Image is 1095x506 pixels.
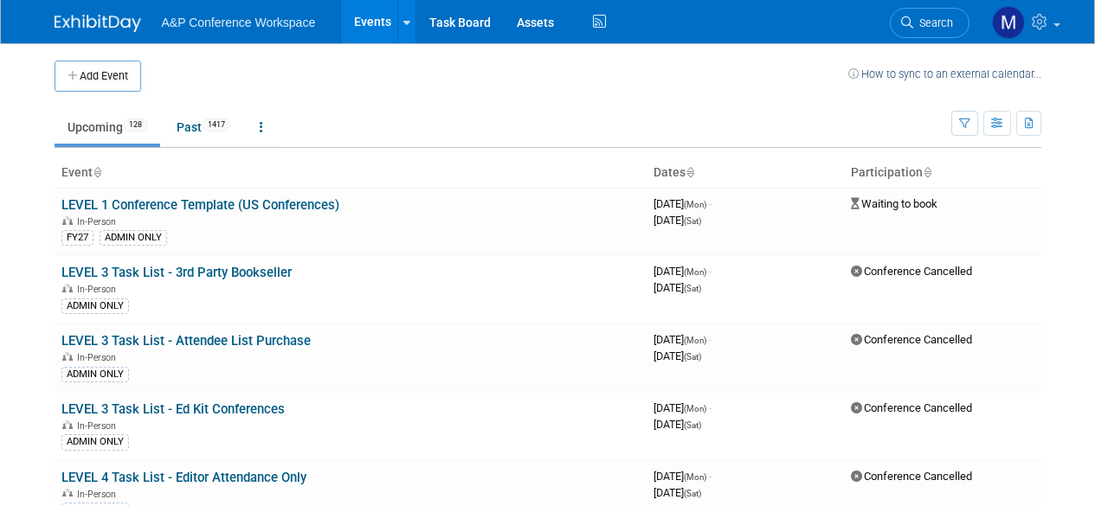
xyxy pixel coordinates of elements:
span: In-Person [77,352,121,363]
span: A&P Conference Workspace [162,16,316,29]
a: Sort by Start Date [686,165,694,179]
div: ADMIN ONLY [100,230,167,246]
span: (Mon) [684,472,706,482]
a: LEVEL 3 Task List - Ed Kit Conferences [61,401,285,417]
span: [DATE] [654,333,712,346]
span: (Sat) [684,420,701,430]
div: ADMIN ONLY [61,367,129,382]
span: Conference Cancelled [851,470,972,483]
span: (Sat) [684,489,701,498]
img: In-Person Event [62,420,73,429]
img: Mark Strong [992,6,1025,39]
a: LEVEL 3 Task List - 3rd Party Bookseller [61,265,292,280]
span: (Mon) [684,336,706,345]
span: (Sat) [684,216,701,226]
span: Conference Cancelled [851,333,972,346]
span: (Sat) [684,284,701,293]
span: Conference Cancelled [851,401,972,414]
span: - [709,197,712,210]
span: [DATE] [654,265,712,278]
a: LEVEL 3 Task List - Attendee List Purchase [61,333,311,349]
span: - [709,333,712,346]
a: Sort by Event Name [93,165,101,179]
span: [DATE] [654,349,701,362]
img: In-Person Event [62,284,73,292]
button: Add Event [55,61,141,92]
div: ADMIN ONLY [61,298,129,314]
span: Search [913,16,953,29]
th: Event [55,158,647,188]
a: LEVEL 1 Conference Template (US Conferences) [61,197,339,213]
span: [DATE] [654,281,701,294]
span: In-Person [77,489,121,500]
span: (Sat) [684,352,701,362]
span: [DATE] [654,470,712,483]
span: [DATE] [654,486,701,499]
span: In-Person [77,420,121,432]
div: ADMIN ONLY [61,434,129,450]
a: How to sync to an external calendar... [848,67,1041,80]
span: - [709,265,712,278]
span: (Mon) [684,404,706,413]
th: Participation [844,158,1041,188]
span: 128 [124,118,147,131]
a: LEVEL 4 Task List - Editor Attendance Only [61,470,306,485]
span: (Mon) [684,267,706,277]
span: Waiting to book [851,197,937,210]
img: In-Person Event [62,352,73,361]
span: - [709,401,712,414]
img: ExhibitDay [55,15,141,32]
span: In-Person [77,216,121,227]
span: Conference Cancelled [851,265,972,278]
a: Past1417 [164,111,243,144]
div: FY27 [61,230,93,246]
span: [DATE] [654,197,712,210]
a: Sort by Participation Type [923,165,931,179]
img: In-Person Event [62,216,73,225]
th: Dates [647,158,844,188]
span: (Mon) [684,200,706,209]
span: [DATE] [654,418,701,431]
span: In-Person [77,284,121,295]
a: Upcoming128 [55,111,160,144]
span: 1417 [203,118,230,131]
span: [DATE] [654,401,712,414]
span: [DATE] [654,214,701,227]
img: In-Person Event [62,489,73,497]
a: Search [890,8,969,38]
span: - [709,470,712,483]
